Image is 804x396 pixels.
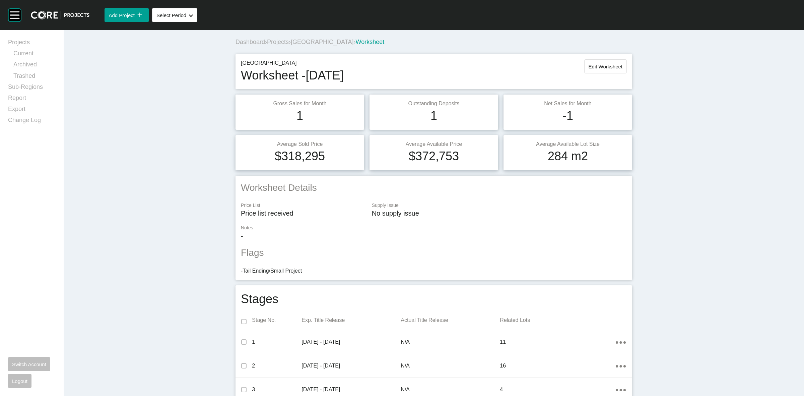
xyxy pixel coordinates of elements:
[109,12,135,18] span: Add Project
[8,374,31,388] button: Logout
[252,338,301,346] p: 1
[241,59,344,67] p: [GEOGRAPHIC_DATA]
[401,386,500,393] p: N/A
[267,39,289,45] a: Projects
[301,338,401,346] p: [DATE] - [DATE]
[296,107,303,124] h1: 1
[12,378,27,384] span: Logout
[241,267,627,275] li: - Tail Ending/Small Project
[409,148,459,165] h1: $372,753
[12,361,46,367] span: Switch Account
[500,338,615,346] p: 11
[241,231,627,241] p: -
[241,209,365,218] p: Price list received
[562,107,573,124] h1: -1
[8,83,56,94] a: Sub-Regions
[241,202,365,209] p: Price List
[241,181,627,194] h2: Worksheet Details
[241,291,278,307] h1: Stages
[252,362,301,370] p: 2
[401,317,500,324] p: Actual Title Release
[13,72,56,83] a: Trashed
[375,140,493,148] p: Average Available Price
[589,64,622,69] span: Edit Worksheet
[8,38,56,49] a: Projects
[500,362,615,370] p: 16
[8,105,56,116] a: Export
[289,39,291,45] span: ›
[252,386,301,393] p: 3
[301,317,401,324] p: Exp. Title Release
[236,39,265,45] a: Dashboard
[353,39,355,45] span: ›
[241,246,627,259] h2: Flags
[241,100,359,107] p: Gross Sales for Month
[584,59,627,73] button: Edit Worksheet
[301,386,401,393] p: [DATE] - [DATE]
[500,386,615,393] p: 4
[355,39,384,45] span: Worksheet
[430,107,437,124] h1: 1
[13,60,56,71] a: Archived
[8,116,56,127] a: Change Log
[372,202,627,209] p: Supply Issue
[241,225,627,231] p: Notes
[291,39,353,45] a: [GEOGRAPHIC_DATA]
[156,12,186,18] span: Select Period
[13,49,56,60] a: Current
[372,209,627,218] p: No supply issue
[509,140,627,148] p: Average Available Lot Size
[152,8,197,22] button: Select Period
[500,317,615,324] p: Related Lots
[252,317,301,324] p: Stage No.
[241,67,344,84] h1: Worksheet - [DATE]
[401,362,500,370] p: N/A
[241,140,359,148] p: Average Sold Price
[8,94,56,105] a: Report
[275,148,325,165] h1: $318,295
[401,338,500,346] p: N/A
[301,362,401,370] p: [DATE] - [DATE]
[105,8,149,22] button: Add Project
[31,11,89,19] img: core-logo-dark.3138cae2.png
[265,39,267,45] span: ›
[375,100,493,107] p: Outstanding Deposits
[509,100,627,107] p: Net Sales for Month
[548,148,588,165] h1: 284 m2
[8,357,50,371] button: Switch Account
